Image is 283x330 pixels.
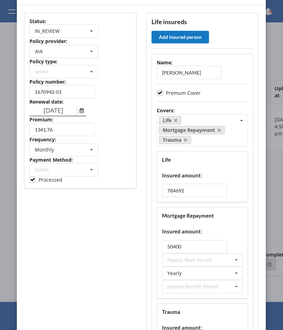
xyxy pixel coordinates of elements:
div: Monthly [35,147,54,152]
b: Frequency: [29,136,56,143]
b: Trauma [162,309,181,315]
b: Status: [29,18,46,24]
label: Premum Cover [157,90,201,96]
div: Select [35,167,49,172]
div: Payout Wait Period: [168,258,213,262]
div: Yearly [168,271,182,276]
b: Renewal date: [29,98,63,105]
a: Life [159,116,182,125]
div: Select [35,69,49,74]
b: Life [162,156,171,163]
div: IN_REVIEW [35,29,60,34]
button: Select date [77,105,86,116]
label: Processed [29,177,62,183]
a: Mortgage Repayment [159,126,225,134]
a: Trauma [159,136,191,144]
div: payout Benefit Period: [168,284,220,289]
h4: Insured amount: [162,172,243,179]
b: Policy provider: [29,38,67,44]
h4: Insured amount: [162,228,243,235]
b: Policy type: [29,58,58,65]
b: Policy number: [29,78,66,85]
b: Covers: [157,107,175,114]
h3: Life insureds [152,18,254,26]
b: Mortgage Repayment [162,212,214,219]
b: Premium: [29,116,53,123]
b: Payment Method: [29,156,73,163]
div: AIA [35,49,43,54]
button: Add insured person [152,31,209,43]
b: Name: [157,59,173,66]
